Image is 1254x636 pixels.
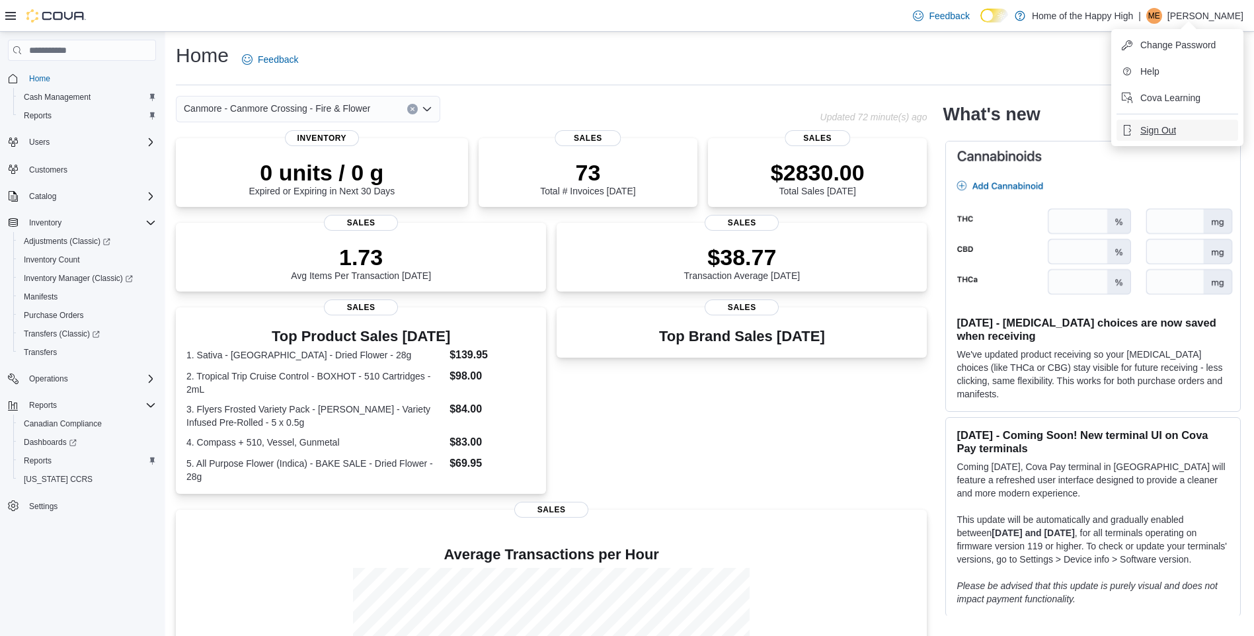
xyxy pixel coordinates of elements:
div: Total # Invoices [DATE] [540,159,635,196]
label: Recycling Cost [297,42,355,53]
dt: 1. Sativa - [GEOGRAPHIC_DATA] - Dried Flower - 28g [186,348,444,362]
span: Transfers [24,347,57,358]
p: 0 units / 0 g [249,159,395,186]
span: VBRW42TH [284,576,334,592]
a: Purchase Orders [19,307,89,323]
button: Deep Fried Cookie Dough - The Florist - Dried Flower - 7g [5,533,134,554]
button: Reports [3,396,161,415]
p: No Shipping Method added [87,235,264,245]
span: $0.00 [986,454,1009,467]
span: CNB-04207591 [145,576,209,592]
button: $0.00 [980,447,1014,473]
p: 73 [540,159,635,186]
div: Total Sales [DATE] [771,159,865,196]
span: Users [29,137,50,147]
button: Transfers [13,343,161,362]
button: Reports [13,452,161,470]
span: Users [24,134,156,150]
div: $34.77 [557,530,697,557]
button: Open list of options [422,104,432,114]
span: Inventory Count [19,252,156,268]
span: Inventory Count [24,255,80,265]
p: No Tracking Number added [87,251,264,261]
button: Expected Total [697,417,836,438]
a: Feedback [237,46,303,73]
span: Qty Ordered [423,422,469,433]
p: This update will be automatically and gradually enabled between , for all terminals operating on ... [957,513,1230,566]
nav: Complex example [8,63,156,550]
button: Home [3,69,161,88]
a: Inventory Manager (Classic) [19,270,138,286]
span: Operations [24,371,156,387]
a: Settings [24,498,63,514]
button: Blue Razzleberry 3:1 CBG/THC - Pearls - Gummies - 5 x 2mg [5,568,134,600]
p: | [1138,8,1141,24]
span: Operations [29,374,68,384]
img: Cova [26,9,86,22]
label: Submitted On [297,177,350,188]
div: - [385,198,562,214]
span: Item [5,422,22,433]
p: Updated 72 minute(s) ago [820,112,927,122]
span: Home [24,70,156,87]
div: $0.00 [385,63,562,79]
button: Sign Out [1117,120,1238,141]
span: Cova Learning [1140,91,1200,104]
div: [DATE] 12:17 PM [385,146,562,162]
span: ME [1148,8,1160,24]
span: Settings [29,501,58,512]
span: Sales [324,215,398,231]
div: $3.29 [557,571,697,597]
div: Transaction Average [DATE] [684,244,801,281]
p: Coming [DATE], Cova Pay terminal in [GEOGRAPHIC_DATA] will feature a refreshed user interface des... [957,460,1230,500]
div: $143.76 [697,447,836,473]
a: Adjustments (Classic) [13,232,161,251]
span: F851CN8P [284,616,330,632]
input: Dark Mode [980,9,1008,22]
span: Help [1140,65,1159,78]
div: 24 [418,571,557,597]
button: Help [1117,61,1238,82]
span: Reports [19,108,156,124]
em: Please be advised that this update is purely visual and does not impact payment functionality. [957,580,1218,604]
span: $0.00 [986,497,1009,510]
button: Qty Ordered [418,417,557,438]
dt: 3. Flyers Frosted Variety Pack - [PERSON_NAME] - Variety Infused Pre-Rolled - 5 x 0.5g [186,403,444,429]
p: $2830.00 [771,159,865,186]
span: $0.00 [986,537,1009,550]
span: Catalog [24,188,156,204]
a: Reports [19,453,57,469]
span: Supplier SKU [145,422,196,433]
button: Catalog [24,188,61,204]
label: ETA [297,94,313,104]
span: Inventory [24,215,156,231]
span: Catalog SKU [284,422,333,433]
div: Avg Items Per Transaction [DATE] [291,244,431,281]
span: Reports [24,397,156,413]
span: Transfers (Classic) [19,326,156,342]
button: Qty Received [836,417,976,438]
p: [PERSON_NAME] [1167,8,1243,24]
div: [DATE] [385,89,562,104]
span: Manifests [24,292,58,302]
label: Payment Date [297,280,350,291]
a: Manifests [19,289,63,305]
button: Inventory [24,215,67,231]
button: $0.00 [980,490,1014,516]
span: Inventory [285,130,359,146]
span: 8871PVF6 [284,452,328,468]
dt: 4. Compass + 510, Vessel, Gunmetal [186,436,444,449]
label: Completed On [297,229,352,239]
span: Reports [24,456,52,466]
a: Reports [19,108,57,124]
span: Catalog [29,191,56,202]
div: $0.00 [385,37,562,53]
span: CNB-20611704 [145,536,209,551]
span: 5P66G27F [284,495,329,511]
button: Cova Learning [1117,87,1238,108]
button: Users [3,133,161,151]
dd: $98.00 [450,368,535,384]
span: Received Unit Cost [980,422,1052,433]
button: Catalog [3,187,161,206]
h2: What's new [943,104,1040,125]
